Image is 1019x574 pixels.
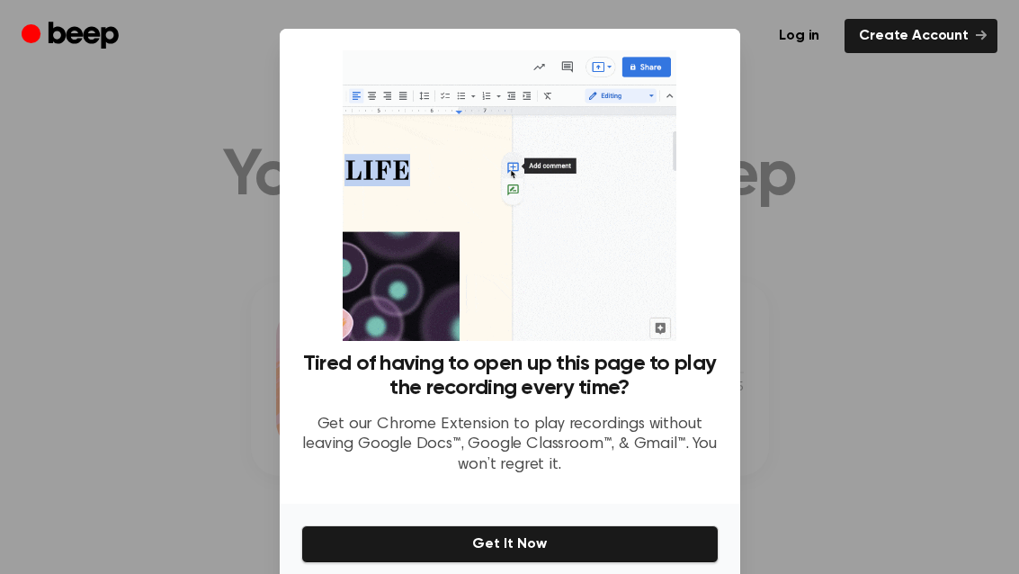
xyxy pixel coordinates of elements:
[301,525,719,563] button: Get It Now
[22,19,123,54] a: Beep
[764,19,834,53] a: Log in
[301,352,719,400] h3: Tired of having to open up this page to play the recording every time?
[845,19,997,53] a: Create Account
[343,50,676,341] img: Beep extension in action
[301,415,719,476] p: Get our Chrome Extension to play recordings without leaving Google Docs™, Google Classroom™, & Gm...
